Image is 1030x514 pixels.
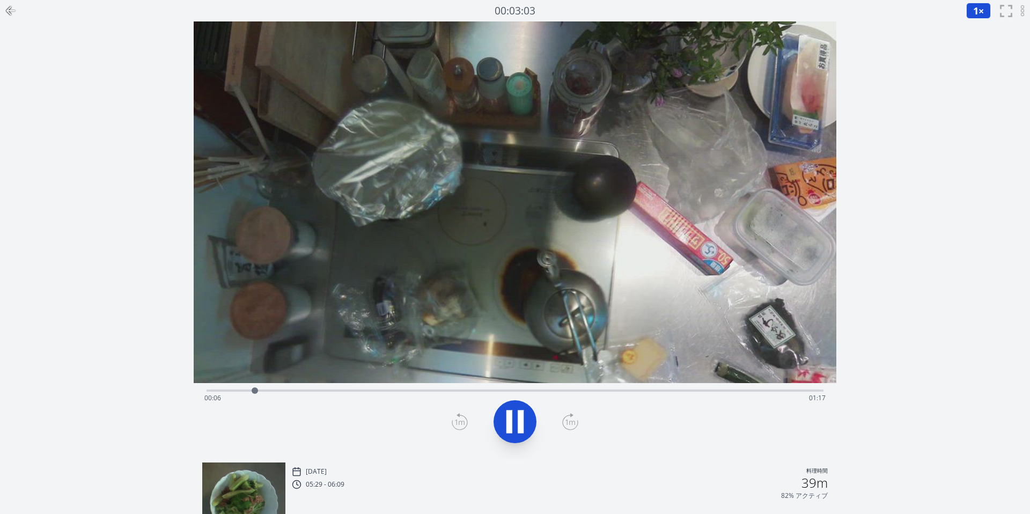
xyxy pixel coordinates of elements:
[495,3,535,19] a: 00:03:03
[801,476,828,489] h2: 39m
[204,393,221,402] span: 00:06
[809,393,826,402] span: 01:17
[781,491,828,500] p: 82% アクティブ
[806,467,828,476] p: 料理時間
[306,480,344,489] p: 05:29 - 06:09
[966,3,991,19] button: 1×
[973,4,979,17] span: 1
[306,467,327,476] p: [DATE]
